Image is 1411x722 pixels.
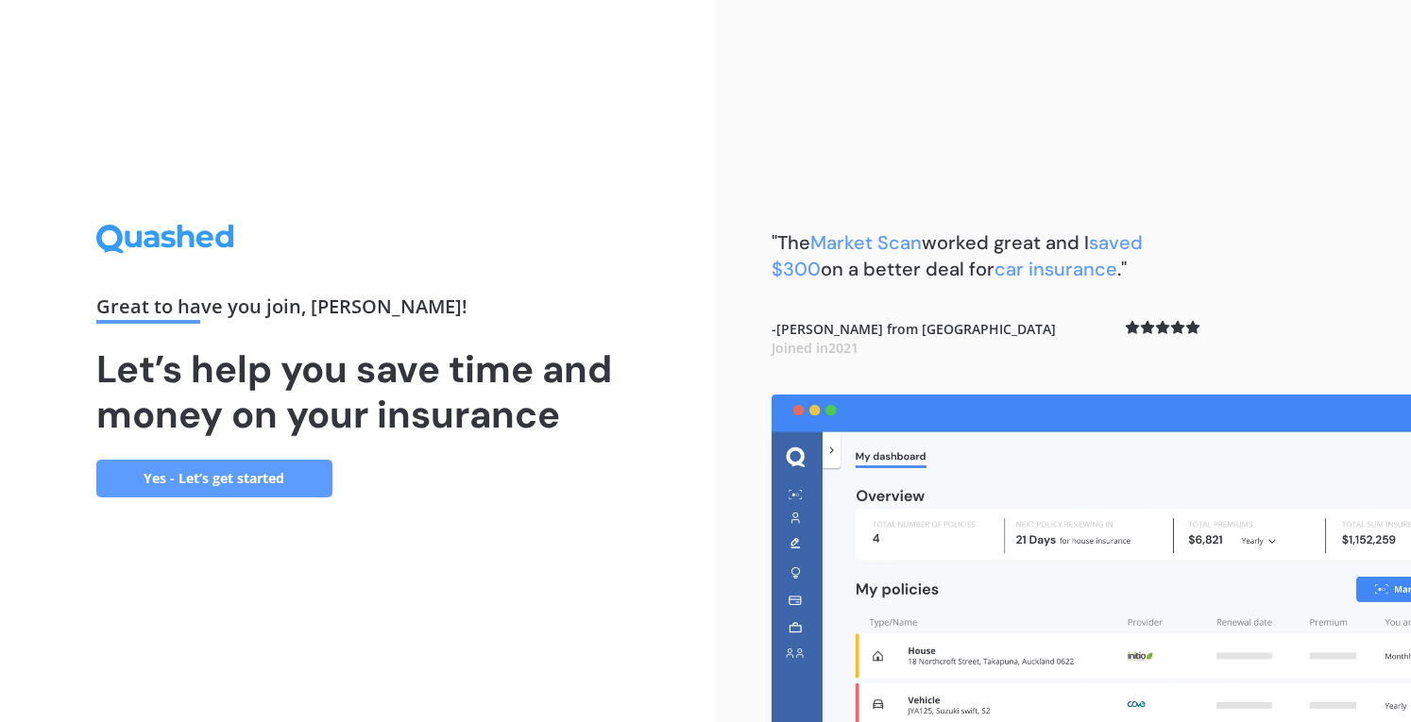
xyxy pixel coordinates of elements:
[772,230,1143,281] span: saved $300
[772,339,858,357] span: Joined in 2021
[96,460,332,497] a: Yes - Let’s get started
[772,230,1143,281] b: "The worked great and I on a better deal for ."
[994,257,1117,281] span: car insurance
[772,320,1056,357] b: - [PERSON_NAME] from [GEOGRAPHIC_DATA]
[96,297,620,324] div: Great to have you join , [PERSON_NAME] !
[810,230,922,255] span: Market Scan
[96,346,620,437] h1: Let’s help you save time and money on your insurance
[772,395,1411,722] img: dashboard.webp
